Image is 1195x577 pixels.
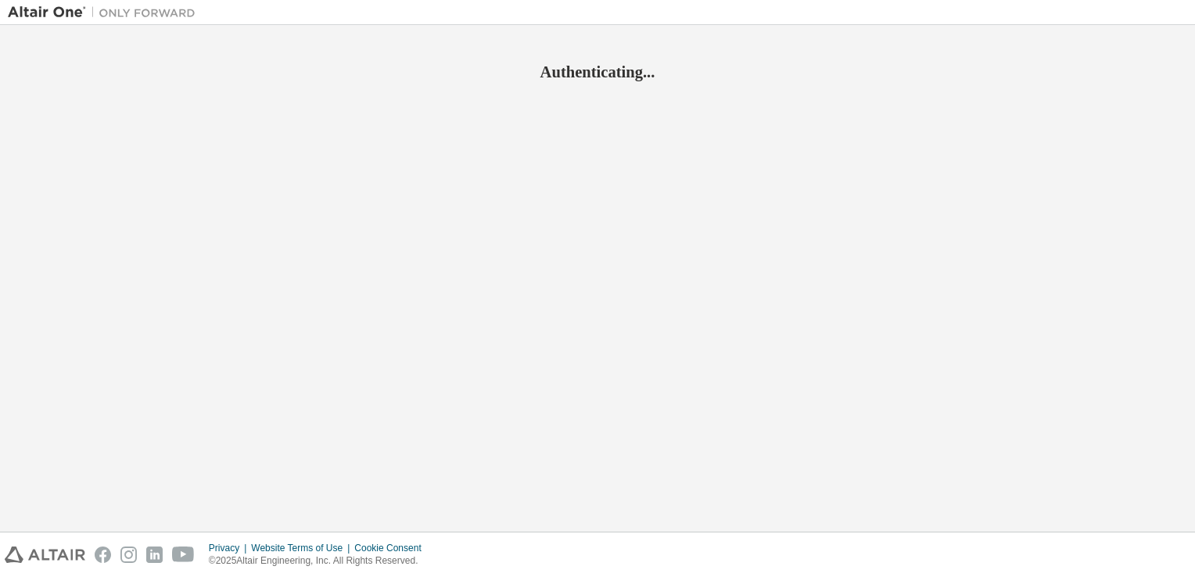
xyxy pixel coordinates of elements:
[120,547,137,563] img: instagram.svg
[95,547,111,563] img: facebook.svg
[8,62,1187,82] h2: Authenticating...
[146,547,163,563] img: linkedin.svg
[209,554,431,568] p: © 2025 Altair Engineering, Inc. All Rights Reserved.
[8,5,203,20] img: Altair One
[5,547,85,563] img: altair_logo.svg
[209,542,251,554] div: Privacy
[251,542,354,554] div: Website Terms of Use
[354,542,430,554] div: Cookie Consent
[172,547,195,563] img: youtube.svg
